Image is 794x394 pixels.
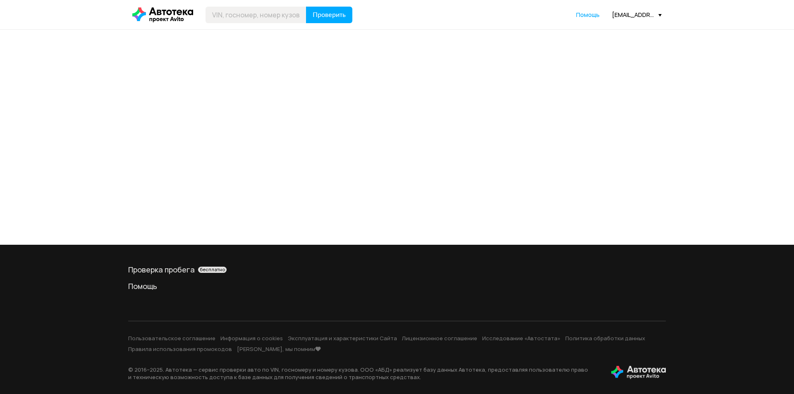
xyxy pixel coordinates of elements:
a: Лицензионное соглашение [402,334,477,342]
a: Исследование «Автостата» [482,334,560,342]
div: [EMAIL_ADDRESS][MEDICAL_DATA][DOMAIN_NAME] [612,11,662,19]
a: Помощь [576,11,600,19]
a: [PERSON_NAME], мы помним [237,345,321,353]
a: Помощь [128,281,666,291]
a: Пользовательское соглашение [128,334,215,342]
a: Правила использования промокодов [128,345,232,353]
a: Информация о cookies [220,334,283,342]
input: VIN, госномер, номер кузова [206,7,306,23]
div: Проверка пробега [128,265,666,275]
a: Политика обработки данных [565,334,645,342]
p: © 2016– 2025 . Автотека — сервис проверки авто по VIN, госномеру и номеру кузова. ООО «АБД» реали... [128,366,598,381]
a: Эксплуатация и характеристики Сайта [288,334,397,342]
button: Проверить [306,7,352,23]
span: Проверить [313,12,346,18]
img: tWS6KzJlK1XUpy65r7uaHVIs4JI6Dha8Nraz9T2hA03BhoCc4MtbvZCxBLwJIh+mQSIAkLBJpqMoKVdP8sONaFJLCz6I0+pu7... [611,366,666,379]
a: Проверка пробегабесплатно [128,265,666,275]
span: бесплатно [200,267,225,272]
